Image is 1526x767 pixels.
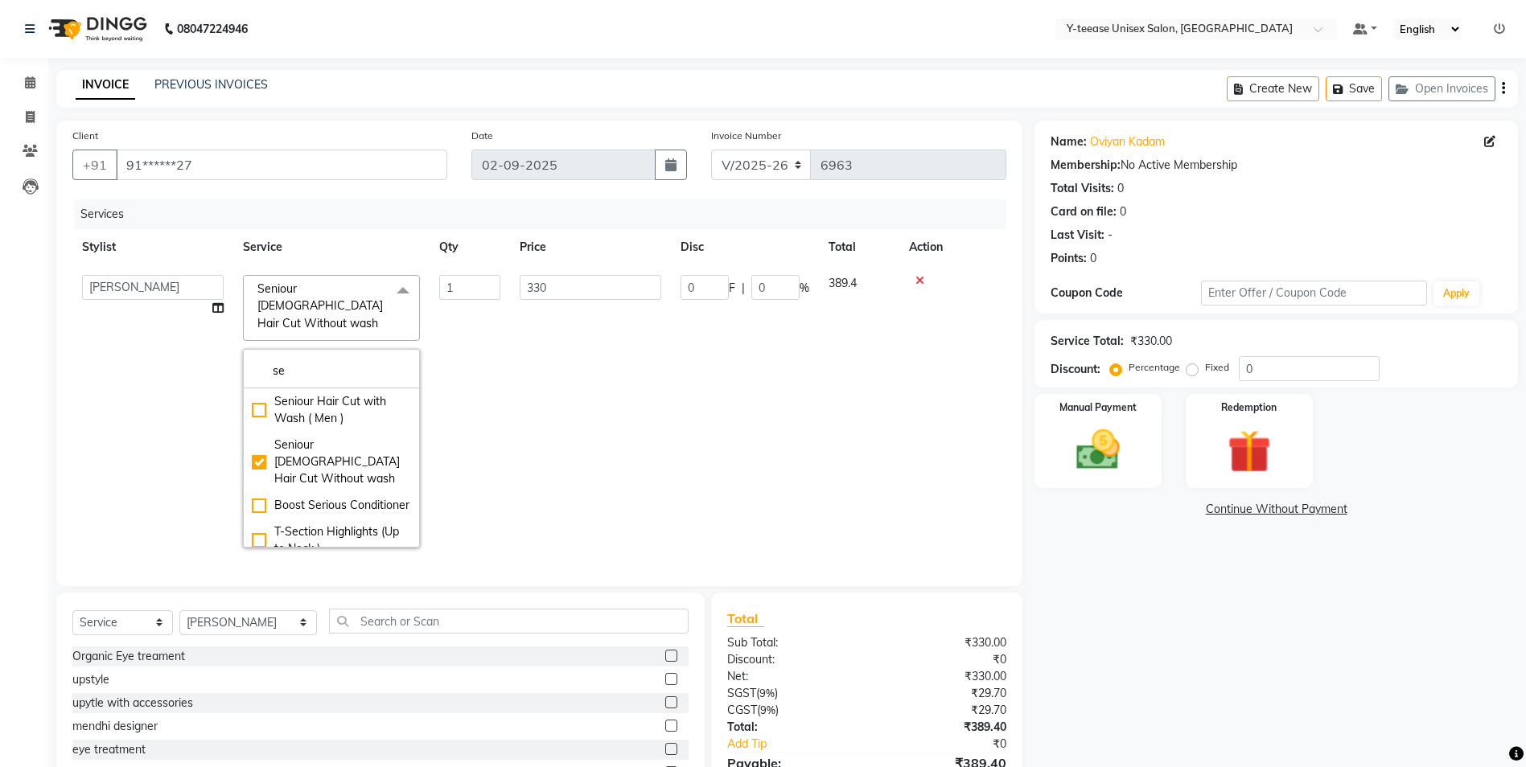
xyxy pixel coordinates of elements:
[116,150,447,180] input: Search by Name/Mobile/Email/Code
[759,687,775,699] span: 9%
[715,736,892,753] a: Add Tip
[1059,400,1137,415] label: Manual Payment
[715,685,867,702] div: ( )
[1051,180,1114,197] div: Total Visits:
[1051,157,1502,174] div: No Active Membership
[1130,333,1172,350] div: ₹330.00
[430,229,510,265] th: Qty
[72,718,158,735] div: mendhi designer
[760,703,775,716] span: 9%
[715,668,867,685] div: Net:
[154,77,268,92] a: PREVIOUS INVOICES
[1205,360,1229,375] label: Fixed
[867,668,1019,685] div: ₹330.00
[1221,400,1277,415] label: Redemption
[41,6,151,51] img: logo
[72,671,109,688] div: upstyle
[800,280,809,297] span: %
[1120,203,1126,220] div: 0
[715,719,867,736] div: Total:
[729,280,735,297] span: F
[177,6,248,51] b: 08047224946
[1051,250,1087,267] div: Points:
[1388,76,1495,101] button: Open Invoices
[1051,285,1201,301] div: Coupon Code
[867,719,1019,736] div: ₹389.40
[252,437,411,487] div: Seniour [DEMOGRAPHIC_DATA] Hair Cut Without wash
[829,276,857,290] span: 389.4
[74,199,1018,229] div: Services
[1090,250,1096,267] div: 0
[867,651,1019,668] div: ₹0
[329,609,689,634] input: Search or Scan
[1117,180,1124,197] div: 0
[72,695,193,712] div: upytle with accessories
[72,648,185,665] div: Organic Eye treament
[1051,227,1104,244] div: Last Visit:
[252,497,411,514] div: Boost Serious Conditioner
[1214,425,1285,478] img: _gift.svg
[1051,333,1124,350] div: Service Total:
[72,741,146,758] div: eye treatment
[76,71,135,100] a: INVOICE
[899,229,1006,265] th: Action
[510,229,671,265] th: Price
[72,150,117,180] button: +91
[671,229,819,265] th: Disc
[1038,501,1515,518] a: Continue Without Payment
[1326,76,1382,101] button: Save
[471,129,493,143] label: Date
[1227,76,1319,101] button: Create New
[867,702,1019,719] div: ₹29.70
[1063,425,1133,475] img: _cash.svg
[1201,281,1426,306] input: Enter Offer / Coupon Code
[1433,281,1479,306] button: Apply
[1051,361,1100,378] div: Discount:
[1090,133,1165,150] a: Oviyan Kadam
[378,316,385,330] a: x
[252,363,411,379] input: multiselect-search
[742,280,745,297] span: |
[867,685,1019,702] div: ₹29.70
[252,393,411,427] div: Seniour Hair Cut with Wash ( Men )
[867,634,1019,651] div: ₹330.00
[1108,227,1113,244] div: -
[233,229,430,265] th: Service
[715,651,867,668] div: Discount:
[892,736,1018,753] div: ₹0
[727,686,756,700] span: SGST
[1051,157,1121,174] div: Membership:
[72,129,98,143] label: Client
[727,703,757,717] span: CGST
[252,523,411,557] div: T-Section Highlights (Up to Neck )
[1051,133,1087,150] div: Name:
[72,229,233,265] th: Stylist
[711,129,781,143] label: Invoice Number
[257,281,383,330] span: Seniour [DEMOGRAPHIC_DATA] Hair Cut Without wash
[715,634,867,651] div: Sub Total:
[715,702,867,719] div: ( )
[1129,360,1180,375] label: Percentage
[727,610,764,627] span: Total
[819,229,899,265] th: Total
[1051,203,1117,220] div: Card on file:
